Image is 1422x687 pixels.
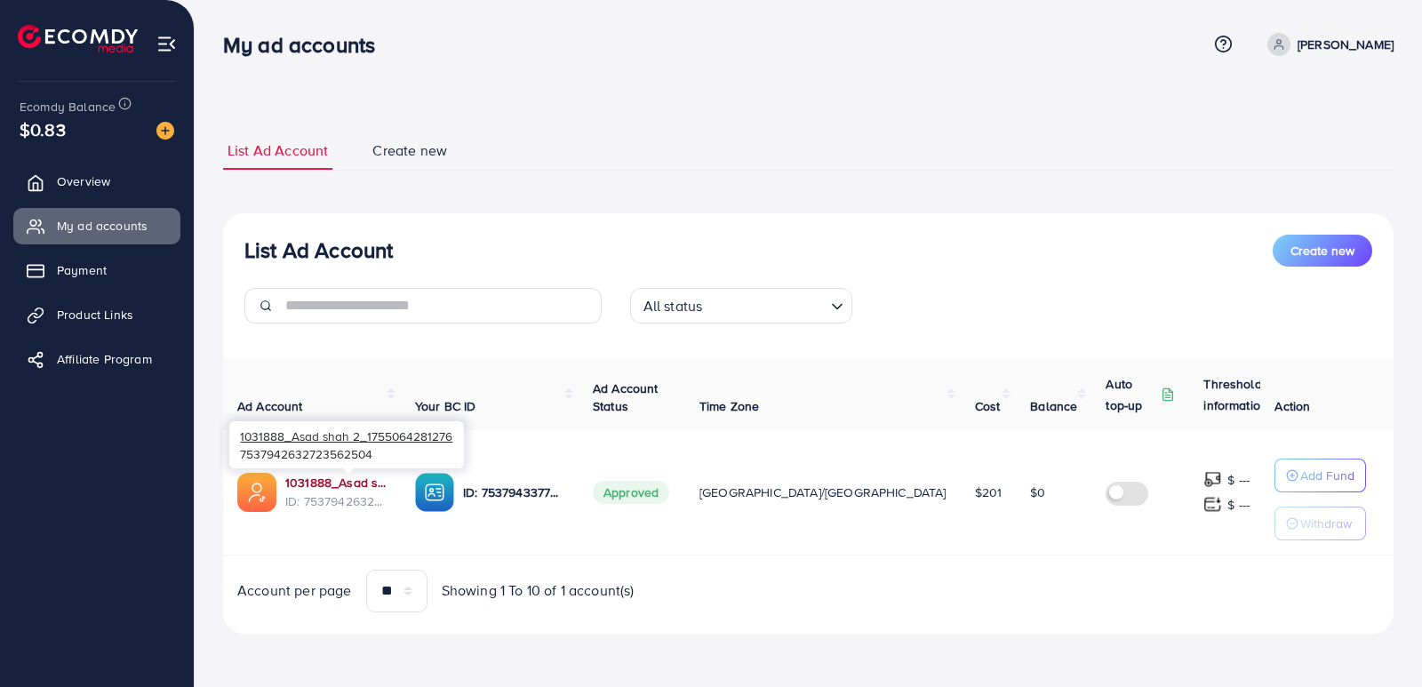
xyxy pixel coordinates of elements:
img: menu [156,34,177,54]
span: Account per page [237,580,352,601]
p: ID: 7537943377279549456 [463,482,564,503]
span: Ad Account Status [593,379,659,415]
img: top-up amount [1203,470,1222,489]
img: top-up amount [1203,495,1222,514]
div: Search for option [630,288,852,324]
h3: My ad accounts [223,32,389,58]
span: $0 [1030,483,1045,501]
span: Affiliate Program [57,350,152,368]
p: $ --- [1227,469,1250,491]
span: $201 [975,483,1003,501]
h3: List Ad Account [244,237,393,263]
span: Time Zone [699,397,759,415]
a: Affiliate Program [13,341,180,377]
p: Threshold information [1203,373,1290,416]
span: Action [1274,397,1310,415]
p: Add Fund [1300,465,1354,486]
span: Ad Account [237,397,303,415]
span: Approved [593,481,669,504]
button: Add Fund [1274,459,1366,492]
span: $0.83 [20,116,66,142]
img: image [156,122,174,140]
span: My ad accounts [57,217,148,235]
a: My ad accounts [13,208,180,244]
span: Create new [1290,242,1354,260]
span: [GEOGRAPHIC_DATA]/[GEOGRAPHIC_DATA] [699,483,947,501]
span: Your BC ID [415,397,476,415]
img: logo [18,25,138,52]
span: Product Links [57,306,133,324]
a: Overview [13,164,180,199]
input: Search for option [707,290,823,319]
span: Ecomdy Balance [20,98,116,116]
a: Payment [13,252,180,288]
p: [PERSON_NAME] [1298,34,1394,55]
a: [PERSON_NAME] [1260,33,1394,56]
button: Create new [1273,235,1372,267]
span: Overview [57,172,110,190]
span: Showing 1 To 10 of 1 account(s) [442,580,635,601]
p: Withdraw [1300,513,1352,534]
span: 1031888_Asad shah 2_1755064281276 [240,427,452,444]
a: Product Links [13,297,180,332]
img: ic-ba-acc.ded83a64.svg [415,473,454,512]
span: Balance [1030,397,1077,415]
iframe: Chat [1346,607,1409,674]
span: All status [640,293,707,319]
div: 7537942632723562504 [229,421,464,468]
p: Auto top-up [1106,373,1157,416]
span: Create new [372,140,447,161]
a: 1031888_Asad shah 2_1755064281276 [285,474,387,491]
span: Cost [975,397,1001,415]
span: Payment [57,261,107,279]
span: List Ad Account [228,140,328,161]
p: $ --- [1227,494,1250,515]
span: ID: 7537942632723562504 [285,492,387,510]
img: ic-ads-acc.e4c84228.svg [237,473,276,512]
button: Withdraw [1274,507,1366,540]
